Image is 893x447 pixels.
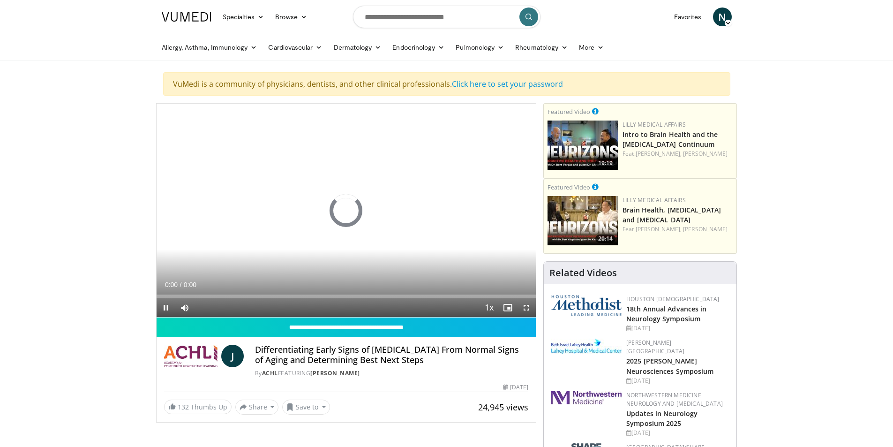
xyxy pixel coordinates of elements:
[626,295,719,303] a: Houston [DEMOGRAPHIC_DATA]
[551,295,622,316] img: 5e4488cc-e109-4a4e-9fd9-73bb9237ee91.png.150x105_q85_autocrop_double_scale_upscale_version-0.2.png
[262,369,278,377] a: ACHL
[178,402,189,411] span: 132
[626,409,698,428] a: Updates in Neurology Symposium 2025
[626,391,723,408] a: Northwestern Medicine Neurology and [MEDICAL_DATA]
[623,225,733,234] div: Feat.
[480,298,498,317] button: Playback Rate
[452,79,563,89] a: Click here to set your password
[328,38,387,57] a: Dermatology
[255,345,528,365] h4: Differentiating Early Signs of [MEDICAL_DATA] From Normal Signs of Aging and Determining Best Nex...
[626,304,706,323] a: 18th Annual Advances in Neurology Symposium
[626,339,684,355] a: [PERSON_NAME][GEOGRAPHIC_DATA]
[551,391,622,404] img: 2a462fb6-9365-492a-ac79-3166a6f924d8.png.150x105_q85_autocrop_double_scale_upscale_version-0.2.jpg
[235,400,279,415] button: Share
[595,159,615,167] span: 19:19
[683,150,728,158] a: [PERSON_NAME]
[175,298,194,317] button: Mute
[498,298,517,317] button: Enable picture-in-picture mode
[713,8,732,26] a: N
[157,295,536,298] div: Progress Bar
[510,38,573,57] a: Rheumatology
[263,38,328,57] a: Cardiovascular
[626,324,729,333] div: [DATE]
[683,225,728,233] a: [PERSON_NAME]
[548,121,618,170] a: 19:19
[310,369,360,377] a: [PERSON_NAME]
[548,107,590,116] small: Featured Video
[636,225,682,233] a: [PERSON_NAME],
[573,38,609,57] a: More
[164,400,232,414] a: 132 Thumbs Up
[668,8,707,26] a: Favorites
[282,400,330,415] button: Save to
[626,429,729,437] div: [DATE]
[595,235,615,243] span: 20:14
[387,38,450,57] a: Endocrinology
[626,356,713,375] a: 2025 [PERSON_NAME] Neurosciences Symposium
[162,12,211,22] img: VuMedi Logo
[548,196,618,245] img: ca157f26-4c4a-49fd-8611-8e91f7be245d.png.150x105_q85_crop-smart_upscale.jpg
[623,196,686,204] a: Lilly Medical Affairs
[353,6,540,28] input: Search topics, interventions
[551,339,622,354] img: e7977282-282c-4444-820d-7cc2733560fd.jpg.150x105_q85_autocrop_double_scale_upscale_version-0.2.jpg
[163,72,730,96] div: VuMedi is a community of physicians, dentists, and other clinical professionals.
[623,205,721,224] a: Brain Health, [MEDICAL_DATA] and [MEDICAL_DATA]
[626,377,729,385] div: [DATE]
[548,121,618,170] img: a80fd508-2012-49d4-b73e-1d4e93549e78.png.150x105_q85_crop-smart_upscale.jpg
[270,8,313,26] a: Browse
[217,8,270,26] a: Specialties
[623,150,733,158] div: Feat.
[255,369,528,378] div: By FEATURING
[548,183,590,191] small: Featured Video
[623,130,718,149] a: Intro to Brain Health and the [MEDICAL_DATA] Continuum
[180,281,182,288] span: /
[548,196,618,245] a: 20:14
[157,104,536,318] video-js: Video Player
[623,121,686,129] a: Lilly Medical Affairs
[156,38,263,57] a: Allergy, Asthma, Immunology
[636,150,682,158] a: [PERSON_NAME],
[157,298,175,317] button: Pause
[450,38,510,57] a: Pulmonology
[503,383,528,392] div: [DATE]
[478,402,528,413] span: 24,945 views
[184,281,196,288] span: 0:00
[549,267,617,279] h4: Related Videos
[221,345,244,367] a: J
[164,345,218,367] img: ACHL
[517,298,536,317] button: Fullscreen
[165,281,178,288] span: 0:00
